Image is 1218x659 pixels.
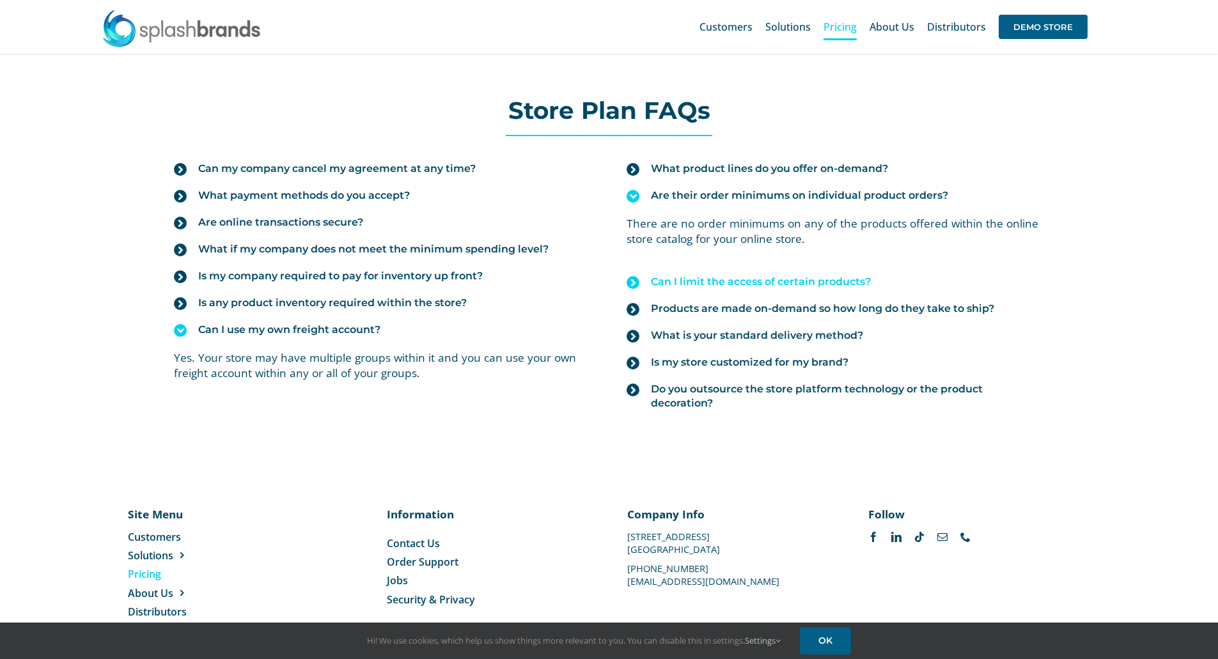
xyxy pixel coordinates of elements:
[174,182,591,209] a: What payment methods do you accept?
[627,295,1043,322] a: Products are made on-demand so how long do they take to ship?
[999,15,1088,39] span: DEMO STORE
[651,189,948,203] span: Are their order minimums on individual product orders?
[387,506,591,522] p: Information
[765,22,811,32] span: Solutions
[102,9,262,47] img: SplashBrands.com Logo
[198,189,410,203] span: What payment methods do you accept?
[387,555,458,569] span: Order Support
[627,215,1043,247] p: There are no order minimums on any of the products offered within the online store catalog for yo...
[174,236,591,263] a: What if my company does not meet the minimum spending level?
[891,532,902,542] a: linkedin
[128,567,161,581] span: Pricing
[387,573,408,587] span: Jobs
[174,209,591,236] a: Are online transactions secure?
[387,593,475,607] span: Security & Privacy
[128,548,173,562] span: Solutions
[174,350,591,381] p: Yes. Your store may have multiple groups within it and you can use your own freight account withi...
[174,290,591,316] a: Is any product inventory required within the store?
[824,22,857,32] span: Pricing
[651,355,848,369] span: Is my store customized for my brand?
[651,162,888,176] span: What product lines do you offer on-demand?
[699,6,1088,47] nav: Main Menu Sticky
[627,376,1043,417] a: Do you outsource the store platform technology or the product decoration?
[367,635,781,646] span: Hi! We use cookies, which help us show things more relevant to you. You can disable this in setti...
[937,532,948,542] a: mail
[914,532,925,542] a: tiktok
[699,22,753,32] span: Customers
[868,532,878,542] a: facebook
[128,530,258,544] a: Customers
[128,530,181,544] span: Customers
[174,263,591,290] a: Is my company required to pay for inventory up front?
[198,296,467,310] span: Is any product inventory required within the store?
[745,635,781,646] a: Settings
[870,22,914,32] span: About Us
[651,329,863,343] span: What is your standard delivery method?
[128,506,258,522] p: Site Menu
[128,567,258,581] a: Pricing
[627,506,831,522] p: Company Info
[128,605,258,619] a: Distributors
[128,548,258,562] a: Solutions
[960,532,971,542] a: phone
[824,6,857,47] a: Pricing
[387,536,591,550] a: Contact Us
[387,573,591,587] a: Jobs
[198,215,363,229] span: Are online transactions secure?
[198,162,476,176] span: Can my company cancel my agreement at any time?
[999,6,1088,47] a: DEMO STORE
[387,536,591,607] nav: Menu
[387,593,591,607] a: Security & Privacy
[627,322,1043,349] a: What is your standard delivery method?
[128,586,173,600] span: About Us
[387,536,440,550] span: Contact Us
[627,268,1043,295] a: Can I limit the access of certain products?
[651,382,1043,410] span: Do you outsource the store platform technology or the product decoration?
[198,323,380,337] span: Can I use my own freight account?
[198,269,483,283] span: Is my company required to pay for inventory up front?
[627,182,1043,209] a: Are their order minimums on individual product orders?
[651,275,871,289] span: Can I limit the access of certain products?
[174,155,591,182] a: Can my company cancel my agreement at any time?
[627,155,1043,182] a: What product lines do you offer on-demand?
[128,530,258,619] nav: Menu
[699,6,753,47] a: Customers
[800,627,851,655] a: OK
[627,349,1043,376] a: Is my store customized for my brand?
[387,555,591,569] a: Order Support
[868,506,1072,522] p: Follow
[198,242,549,256] span: What if my company does not meet the minimum spending level?
[128,605,187,619] span: Distributors
[128,586,258,600] a: About Us
[174,316,591,343] a: Can I use my own freight account?
[161,98,1056,123] h2: Store Plan FAQs
[927,22,986,32] span: Distributors
[651,302,994,316] span: Products are made on-demand so how long do they take to ship?
[927,6,986,47] a: Distributors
